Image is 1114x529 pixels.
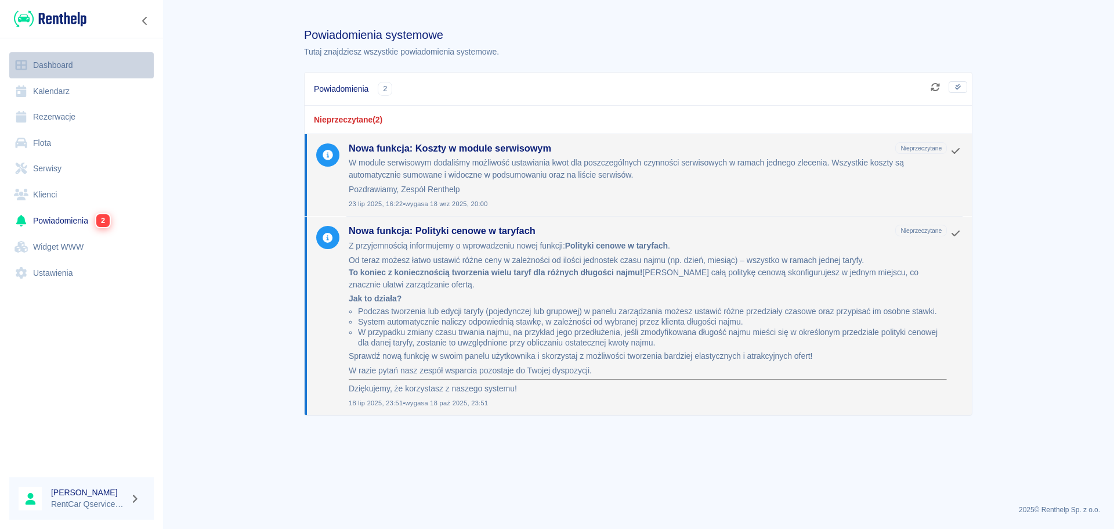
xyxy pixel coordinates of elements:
span: 2 [96,214,110,227]
span: 18 lip 2025, 23:51 [349,400,947,407]
p: Sprawdź nową funkcję w swoim panelu użytkownika i skorzystaj z możliwości tworzenia bardziej elas... [349,350,947,362]
h4: Jak to działa? [349,293,947,304]
a: Rezerwacje [9,104,154,130]
p: Z przyjemnością informujemy o wprowadzeniu nowej funkcji: . [349,240,947,252]
a: Widget WWW [9,234,154,260]
span: 2 [378,83,392,95]
span: 23 lip 2025, 16:22 [349,200,947,208]
div: Nieprzeczytane ( 2 ) [305,106,972,134]
h6: [PERSON_NAME] [51,487,125,498]
a: Klienci [9,182,154,208]
li: W przypadku zmiany czasu trwania najmu, na przykład jego przedłużenia, jeśli zmodyfikowana długoś... [358,327,947,348]
a: Serwisy [9,156,154,182]
p: W module serwisowym dodaliśmy możliwość ustawiania kwot dla poszczególnych czynności serwisowych ... [349,157,947,181]
p: Tutaj znajdziesz wszystkie powiadomienia systemowe. [304,46,972,58]
a: Dashboard [9,52,154,78]
p: Od teraz możesz łatwo ustawić różne ceny w zależności od ilości jednostek czasu najmu (np. dzień,... [349,254,947,291]
strong: To koniec z koniecznością tworzenia wielu taryf dla różnych długości najmu! [349,268,642,277]
a: Flota [9,130,154,156]
span: Nieprzeczytane [896,225,946,237]
li: System automatycznie naliczy odpowiednią stawkę, w zależności od wybranej przez klienta długości ... [358,316,947,327]
a: Renthelp logo [9,9,86,28]
p: W razie pytań nasz zespół wsparcia pozostaje do Twojej dyspozycji. [349,365,947,377]
h1: Powiadomienia systemowe [304,28,972,42]
button: Oznacz jako przeczytane [947,143,964,159]
p: RentCar Qservice Damar Parts [51,498,125,510]
button: Zwiń nawigację [136,13,154,28]
button: Odśwież [927,80,944,95]
p: Pozdrawiamy, Zespół Renthelp [349,183,947,196]
p: Dziękujemy, że korzystasz z naszego systemu! [349,383,947,395]
h3: Nowa funkcja: Polityki cenowe w taryfach [349,225,891,237]
span: • wygasa 18 wrz 2025, 20:00 [403,200,487,207]
span: Powiadomienia [314,83,368,95]
strong: Polityki cenowe w taryfach [565,241,668,250]
button: Oznacz jako przeczytane [947,226,964,241]
h3: Nowa funkcja: Koszty w module serwisowym [349,142,891,154]
a: Ustawienia [9,260,154,286]
li: Podczas tworzenia lub edycji taryfy (pojedynczej lub grupowej) w panelu zarządzania możesz ustawi... [358,306,947,316]
a: Powiadomienia2 [9,207,154,234]
span: • wygasa 18 paź 2025, 23:51 [403,400,488,406]
a: Kalendarz [9,78,154,105]
span: Nieprzeczytane [896,142,946,154]
p: 2025 © Renthelp Sp. z o.o. [176,505,1100,515]
img: Renthelp logo [14,9,86,28]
